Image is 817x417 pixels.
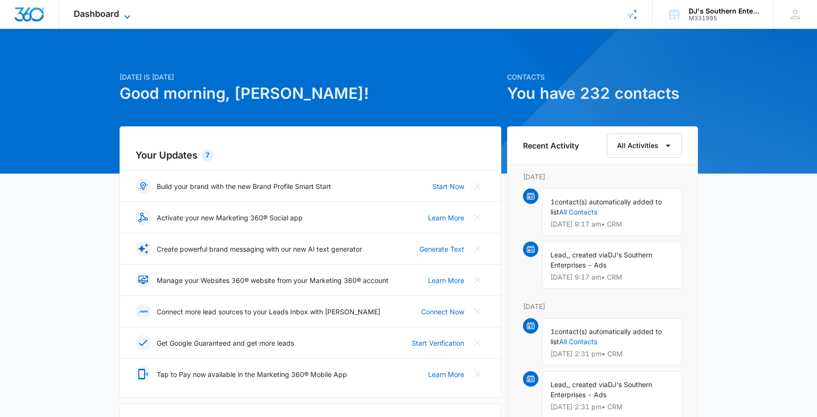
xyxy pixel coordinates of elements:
p: Contacts [507,72,698,82]
a: Connect Now [421,307,464,317]
span: contact(s) automatically added to list [550,327,662,346]
a: All Contacts [559,208,597,216]
button: Close [470,304,485,319]
span: Lead, [550,251,568,259]
h1: You have 232 contacts [507,82,698,105]
span: Lead, [550,380,568,389]
div: 7 [201,149,214,161]
a: Learn More [428,275,464,285]
p: Tap to Pay now available in the Marketing 360® Mobile App [157,369,347,379]
a: Start Verification [412,338,464,348]
button: Close [470,178,485,194]
p: Create powerful brand messaging with our new AI text generator [157,244,362,254]
p: [DATE] 2:31 pm • CRM [550,404,674,410]
h6: Recent Activity [523,140,579,151]
span: 1 [550,327,555,336]
span: Dashboard [74,9,119,19]
a: Start Now [432,181,464,191]
p: [DATE] 2:31 pm • CRM [550,350,674,357]
a: Learn More [428,213,464,223]
a: Learn More [428,369,464,379]
p: Activate your new Marketing 360® Social app [157,213,303,223]
button: All Activities [607,134,682,158]
p: Manage your Websites 360® website from your Marketing 360® account [157,275,388,285]
button: Close [470,241,485,256]
span: 1 [550,198,555,206]
p: [DATE] 9:17 am • CRM [550,221,674,228]
a: Generate Text [419,244,464,254]
span: , created via [568,380,608,389]
span: contact(s) automatically added to list [550,198,662,216]
p: Connect more lead sources to your Leads Inbox with [PERSON_NAME] [157,307,380,317]
div: account name [689,7,759,15]
p: [DATE] 9:17 am • CRM [550,274,674,281]
h1: Good morning, [PERSON_NAME]! [120,82,501,105]
p: [DATE] [523,172,682,182]
div: account id [689,15,759,22]
p: [DATE] [523,301,682,311]
span: , created via [568,251,608,259]
button: Close [470,335,485,350]
h2: Your Updates [135,148,485,162]
button: Close [470,366,485,382]
a: All Contacts [559,337,597,346]
p: [DATE] is [DATE] [120,72,501,82]
p: Build your brand with the new Brand Profile Smart Start [157,181,331,191]
button: Close [470,210,485,225]
button: Close [470,272,485,288]
p: Get Google Guaranteed and get more leads [157,338,294,348]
